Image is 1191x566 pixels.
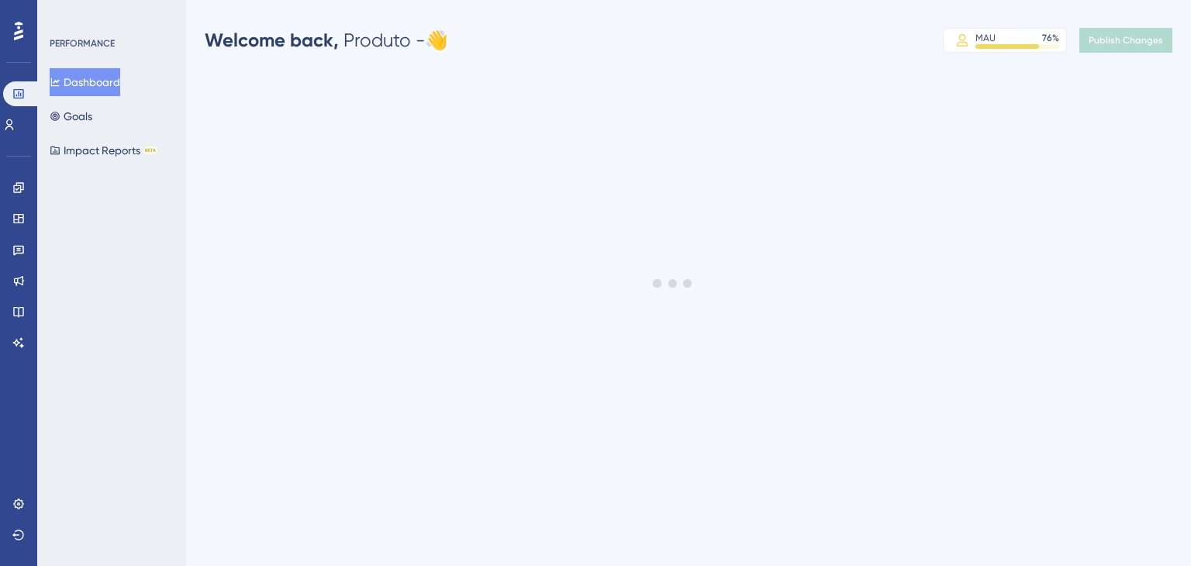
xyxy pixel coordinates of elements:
[1089,34,1163,47] span: Publish Changes
[1079,28,1172,53] button: Publish Changes
[205,28,448,53] div: Produto - 👋
[50,136,157,164] button: Impact ReportsBETA
[205,29,339,51] span: Welcome back,
[143,147,157,154] div: BETA
[50,37,115,50] div: PERFORMANCE
[975,32,996,44] div: MAU
[50,102,92,130] button: Goals
[1042,32,1059,44] div: 76 %
[50,68,120,96] button: Dashboard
